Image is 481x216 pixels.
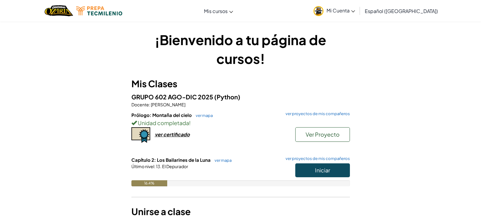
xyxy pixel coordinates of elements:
span: Mis cursos [204,8,228,14]
span: 13. [155,164,161,169]
h1: ¡Bienvenido a tu página de cursos! [131,30,350,68]
a: Español ([GEOGRAPHIC_DATA]) [362,3,441,19]
span: Capítulo 2: Los Bailarines de la Luna [131,157,212,163]
div: 16.4% [131,180,167,186]
a: ver mapa [193,113,213,118]
a: Ozaria by CodeCombat logo [45,5,73,17]
img: certificate-icon.png [131,127,150,143]
a: ver certificado [131,131,190,138]
span: GRUPO 602 AGO-DIC 2025 [131,93,214,101]
h3: Mis Clases [131,77,350,91]
span: El Depurador [161,164,188,169]
span: Docente [131,102,149,107]
span: (Python) [214,93,240,101]
span: : [154,164,155,169]
span: Iniciar [315,167,330,174]
a: ver proyectos de mis compañeros [283,157,350,161]
a: ver mapa [212,158,232,163]
img: avatar [313,6,323,16]
a: Mis cursos [201,3,236,19]
img: Home [45,5,73,17]
img: Tecmilenio logo [76,6,122,15]
span: Español ([GEOGRAPHIC_DATA]) [365,8,438,14]
span: Prólogo: Montaña del cielo [131,112,193,118]
span: ! [189,119,191,126]
button: Iniciar [295,163,350,177]
span: [PERSON_NAME] [150,102,185,107]
button: Ver Proyecto [295,127,350,142]
span: Unidad completada [137,119,189,126]
span: Ver Proyecto [306,131,340,138]
span: Último nivel [131,164,154,169]
span: Mi Cuenta [327,7,355,14]
a: ver proyectos de mis compañeros [283,112,350,116]
span: : [149,102,150,107]
a: Mi Cuenta [310,1,358,20]
div: ver certificado [155,131,190,138]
